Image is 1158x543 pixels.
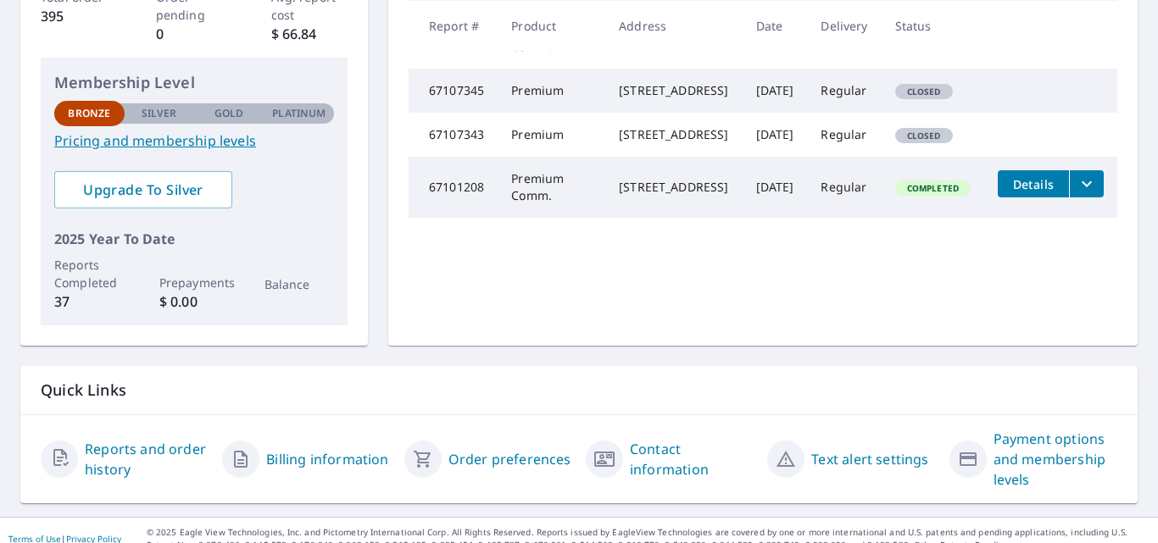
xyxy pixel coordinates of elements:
a: Order preferences [448,449,571,469]
p: Quick Links [41,380,1117,401]
a: Pricing and membership levels [54,130,334,151]
td: [DATE] [743,113,808,157]
p: Platinum [272,106,326,121]
td: [DATE] [743,69,808,113]
p: 37 [54,291,125,312]
p: Prepayments [159,274,230,291]
td: 67101208 [409,157,498,218]
span: Details [1008,176,1059,192]
p: Reports Completed [54,256,125,291]
p: Gold [214,106,243,121]
p: Balance [264,275,335,293]
td: Regular [807,113,881,157]
div: [STREET_ADDRESS] [619,179,728,196]
a: Text alert settings [811,449,928,469]
p: 395 [41,6,118,26]
td: Regular [807,69,881,113]
a: Contact information [630,439,754,479]
p: Silver [142,106,177,121]
span: Closed [897,130,951,141]
button: filesDropdownBtn-67101208 [1069,170,1104,197]
a: Payment options and membership levels [994,429,1117,490]
td: Premium [498,113,605,157]
a: Billing information [266,449,388,469]
p: 0 [156,24,233,44]
div: [STREET_ADDRESS] [619,82,728,99]
td: Premium [498,69,605,113]
div: [STREET_ADDRESS] [619,126,728,143]
td: [DATE] [743,157,808,218]
a: Reports and order history [85,439,209,479]
td: Regular [807,157,881,218]
p: Bronze [68,106,110,121]
a: Upgrade To Silver [54,171,232,208]
span: Completed [897,182,969,194]
p: $ 66.84 [271,24,348,44]
p: 2025 Year To Date [54,229,334,249]
p: $ 0.00 [159,291,230,312]
p: Membership Level [54,71,334,94]
span: Upgrade To Silver [68,180,219,199]
span: Closed [897,86,951,97]
button: detailsBtn-67101208 [998,170,1069,197]
td: 67107345 [409,69,498,113]
td: 67107343 [409,113,498,157]
td: Premium Comm. [498,157,605,218]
